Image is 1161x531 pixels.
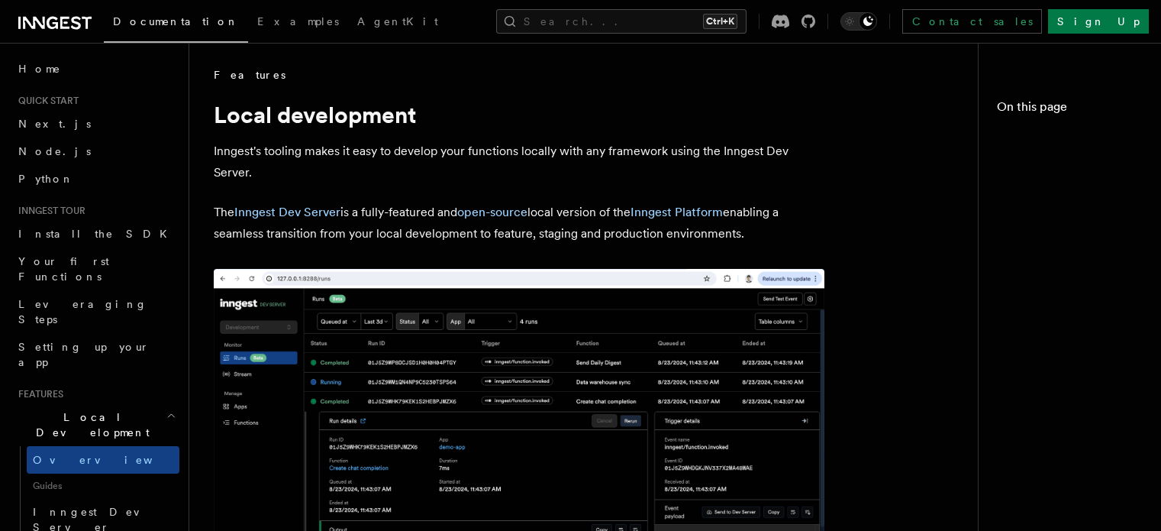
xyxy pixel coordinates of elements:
span: Features [12,388,63,400]
h1: Local development [214,101,824,128]
span: Python [18,173,74,185]
a: Contact sales [902,9,1042,34]
button: Search...Ctrl+K [496,9,747,34]
a: Node.js [12,138,179,165]
h4: On this page [997,98,1143,122]
a: Sign Up [1048,9,1149,34]
a: Your first Functions [12,248,179,290]
a: Inngest Platform [630,205,723,219]
button: Local Development [12,403,179,446]
a: Home [12,55,179,83]
span: Home [18,61,61,76]
button: Toggle dark mode [840,12,877,31]
span: Next.js [18,118,91,130]
a: Inngest Dev Server [234,205,340,219]
a: Documentation [104,5,248,43]
span: Features [214,67,285,83]
span: Overview [33,454,190,466]
p: Inngest's tooling makes it easy to develop your functions locally with any framework using the In... [214,141,824,183]
span: Leveraging Steps [18,298,147,325]
span: Your first Functions [18,255,109,283]
a: Overview [27,446,179,474]
p: The is a fully-featured and local version of the enabling a seamless transition from your local d... [214,202,824,244]
span: AgentKit [357,15,438,28]
span: Inngest tour [12,205,85,217]
a: Leveraging Steps [12,290,179,333]
a: open-source [457,205,527,219]
span: Install the SDK [18,228,176,240]
kbd: Ctrl+K [703,14,737,29]
a: Install the SDK [12,220,179,248]
span: Setting up your app [18,341,150,368]
span: Local Development [12,410,166,440]
span: Node.js [18,145,91,157]
span: Documentation [113,15,239,28]
a: Python [12,165,179,193]
a: Setting up your app [12,333,179,376]
a: AgentKit [348,5,447,41]
span: Quick start [12,95,79,107]
a: Examples [248,5,348,41]
span: Examples [257,15,339,28]
span: Guides [27,474,179,498]
a: Next.js [12,110,179,138]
